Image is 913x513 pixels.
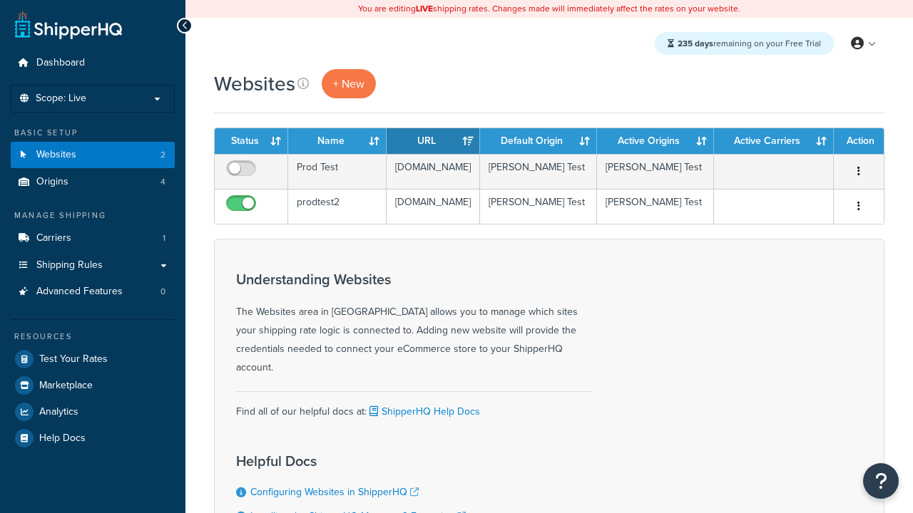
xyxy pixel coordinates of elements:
span: Help Docs [39,432,86,445]
div: The Websites area in [GEOGRAPHIC_DATA] allows you to manage which sites your shipping rate logic ... [236,271,593,377]
li: Advanced Features [11,279,175,305]
span: Test Your Rates [39,353,108,366]
h1: Websites [214,70,295,98]
div: Resources [11,331,175,343]
a: Help Docs [11,425,175,451]
div: Manage Shipping [11,209,175,222]
li: Carriers [11,225,175,252]
a: Advanced Features 0 [11,279,175,305]
span: Websites [36,149,76,161]
a: Test Your Rates [11,346,175,372]
li: Websites [11,142,175,168]
th: Active Carriers: activate to sort column ascending [714,128,834,154]
td: [PERSON_NAME] Test [597,189,714,224]
span: Shipping Rules [36,259,103,271]
td: [PERSON_NAME] Test [597,154,714,189]
b: LIVE [416,2,433,15]
span: Origins [36,176,68,188]
th: URL: activate to sort column ascending [387,128,480,154]
div: Basic Setup [11,127,175,139]
div: Find all of our helpful docs at: [236,391,593,421]
span: + New [333,76,364,92]
span: Marketplace [39,380,93,392]
button: Open Resource Center [863,463,899,499]
td: [PERSON_NAME] Test [480,189,597,224]
td: Prod Test [288,154,387,189]
th: Default Origin: activate to sort column ascending [480,128,597,154]
span: Analytics [39,406,78,418]
th: Active Origins: activate to sort column ascending [597,128,714,154]
div: remaining on your Free Trial [655,32,834,55]
h3: Understanding Websites [236,271,593,287]
span: Carriers [36,232,71,244]
strong: 235 days [678,37,713,50]
td: [DOMAIN_NAME] [387,189,480,224]
a: Marketplace [11,373,175,398]
td: [PERSON_NAME] Test [480,154,597,189]
span: 2 [160,149,165,161]
a: Configuring Websites in ShipperHQ [250,484,419,499]
a: Dashboard [11,50,175,76]
span: 1 [163,232,165,244]
a: Origins 4 [11,169,175,195]
a: Shipping Rules [11,252,175,279]
td: prodtest2 [288,189,387,224]
th: Status: activate to sort column ascending [215,128,288,154]
span: 0 [160,286,165,298]
a: Websites 2 [11,142,175,168]
span: Advanced Features [36,286,123,298]
a: Carriers 1 [11,225,175,252]
span: Dashboard [36,57,85,69]
a: ShipperHQ Help Docs [367,404,480,419]
a: Analytics [11,399,175,425]
a: + New [322,69,376,98]
th: Action [834,128,884,154]
h3: Helpful Docs [236,453,493,469]
th: Name: activate to sort column ascending [288,128,387,154]
span: 4 [160,176,165,188]
li: Origins [11,169,175,195]
a: ShipperHQ Home [15,11,122,39]
td: [DOMAIN_NAME] [387,154,480,189]
span: Scope: Live [36,93,86,105]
